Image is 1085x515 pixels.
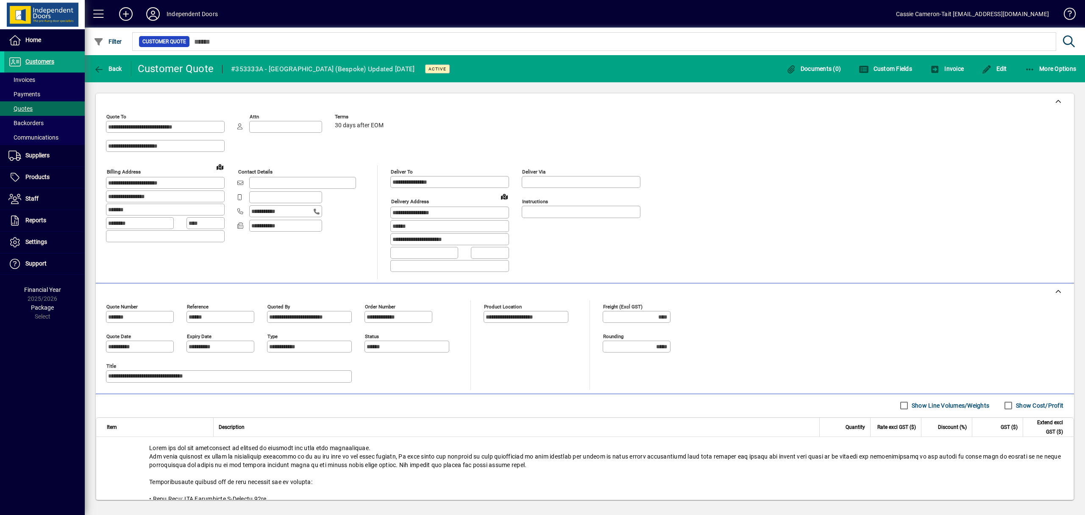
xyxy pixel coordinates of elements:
span: Invoice [930,65,964,72]
button: More Options [1023,61,1079,76]
span: Home [25,36,41,43]
a: Backorders [4,116,85,130]
mat-label: Attn [250,114,259,120]
mat-label: Order number [365,303,395,309]
a: Suppliers [4,145,85,166]
span: GST ($) [1001,423,1018,432]
span: Quotes [8,105,33,112]
span: Edit [982,65,1007,72]
span: Support [25,260,47,267]
mat-label: Deliver via [522,169,545,175]
span: Terms [335,114,386,120]
button: Back [92,61,124,76]
span: Extend excl GST ($) [1028,418,1063,437]
span: Discount (%) [938,423,967,432]
button: Custom Fields [857,61,914,76]
span: 30 days after EOM [335,122,384,129]
div: Independent Doors [167,7,218,21]
mat-label: Status [365,333,379,339]
mat-label: Freight (excl GST) [603,303,643,309]
a: Support [4,253,85,274]
label: Show Cost/Profit [1014,401,1063,410]
div: Customer Quote [138,62,214,76]
button: Filter [92,34,124,49]
a: View on map [213,160,227,174]
span: Invoices [8,76,35,83]
mat-label: Deliver To [391,169,413,175]
span: Back [94,65,122,72]
span: Staff [25,195,39,202]
button: Profile [139,6,167,22]
span: Reports [25,217,46,224]
mat-label: Quote To [106,114,126,120]
mat-label: Instructions [522,199,548,204]
a: Communications [4,130,85,145]
span: Item [107,423,117,432]
a: Invoices [4,73,85,87]
button: Add [112,6,139,22]
span: Customers [25,58,54,65]
a: Products [4,167,85,188]
span: Documents (0) [786,65,841,72]
a: Quotes [4,101,85,116]
span: Rate excl GST ($) [877,423,916,432]
span: Filter [94,38,122,45]
mat-label: Type [267,333,278,339]
span: Communications [8,134,58,141]
button: Documents (0) [784,61,843,76]
span: Customer Quote [142,37,186,46]
span: More Options [1025,65,1077,72]
mat-label: Product location [484,303,522,309]
a: Settings [4,232,85,253]
span: Description [219,423,245,432]
span: Active [428,66,446,72]
span: Backorders [8,120,44,126]
button: Edit [979,61,1009,76]
span: Settings [25,238,47,245]
label: Show Line Volumes/Weights [910,401,989,410]
mat-label: Rounding [603,333,623,339]
div: Cassie Cameron-Tait [EMAIL_ADDRESS][DOMAIN_NAME] [896,7,1049,21]
mat-label: Quote date [106,333,131,339]
span: Suppliers [25,152,50,159]
span: Payments [8,91,40,98]
app-page-header-button: Back [85,61,131,76]
a: Knowledge Base [1057,2,1074,29]
button: Invoice [928,61,966,76]
mat-label: Reference [187,303,209,309]
span: Quantity [846,423,865,432]
span: Package [31,304,54,311]
span: Custom Fields [859,65,912,72]
mat-label: Expiry date [187,333,211,339]
a: Reports [4,210,85,231]
a: Payments [4,87,85,101]
a: Staff [4,188,85,210]
span: Products [25,174,50,180]
div: #353333A - [GEOGRAPHIC_DATA] (Bespoke) Updated [DATE] [231,62,415,76]
span: Financial Year [24,286,61,293]
mat-label: Title [106,363,116,369]
mat-label: Quoted by [267,303,290,309]
a: View on map [498,190,511,203]
a: Home [4,30,85,51]
mat-label: Quote number [106,303,138,309]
